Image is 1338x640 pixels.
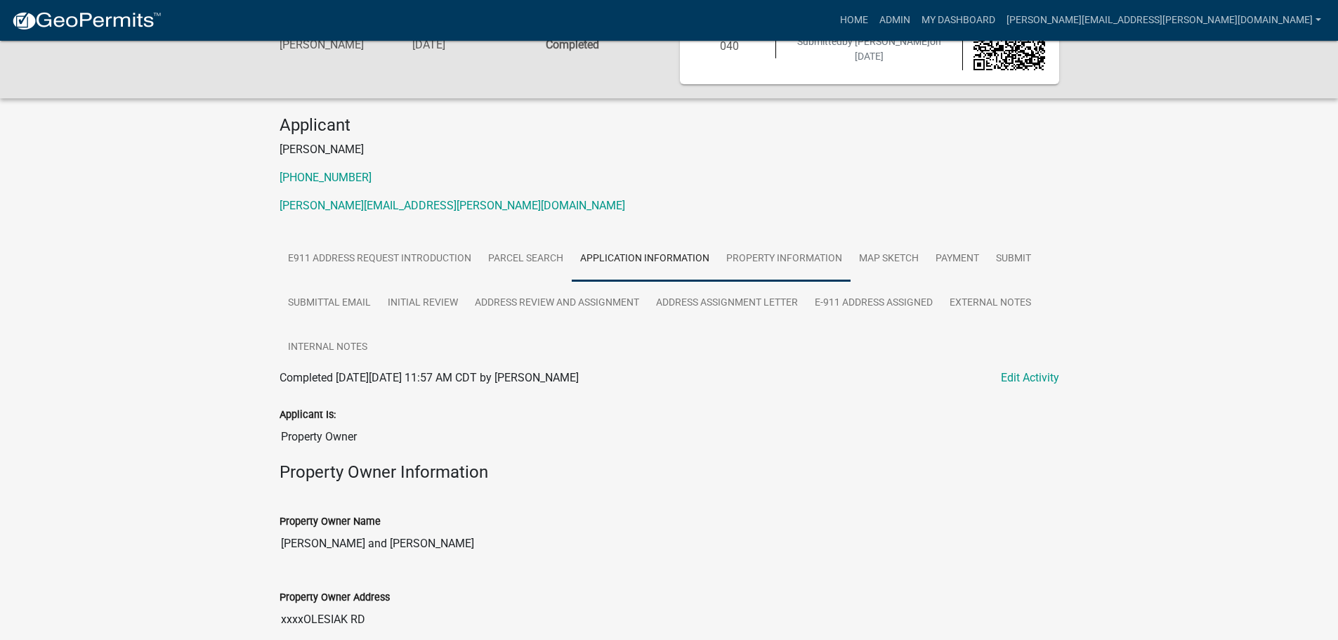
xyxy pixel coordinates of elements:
[379,281,466,326] a: Initial Review
[280,171,372,184] a: [PHONE_NUMBER]
[280,593,390,603] label: Property Owner Address
[280,115,1059,136] h4: Applicant
[280,199,625,212] a: [PERSON_NAME][EMAIL_ADDRESS][PERSON_NAME][DOMAIN_NAME]
[280,371,579,384] span: Completed [DATE][DATE] 11:57 AM CDT by [PERSON_NAME]
[466,281,648,326] a: Address Review and Assignment
[280,462,1059,483] h4: Property Owner Information
[280,325,376,370] a: Internal Notes
[718,237,851,282] a: Property Information
[572,237,718,282] a: Application Information
[834,7,874,34] a: Home
[412,38,525,51] h6: [DATE]
[280,38,392,51] h6: [PERSON_NAME]
[874,7,916,34] a: Admin
[546,38,599,51] strong: Completed
[806,281,941,326] a: E-911 Address Assigned
[648,281,806,326] a: Address Assignment Letter
[480,237,572,282] a: Parcel search
[916,7,1001,34] a: My Dashboard
[280,237,480,282] a: E911 Address Request Introduction
[280,410,336,420] label: Applicant Is:
[988,237,1039,282] a: Submit
[927,237,988,282] a: Payment
[1001,7,1327,34] a: [PERSON_NAME][EMAIL_ADDRESS][PERSON_NAME][DOMAIN_NAME]
[842,36,930,47] span: by [PERSON_NAME]
[941,281,1039,326] a: External Notes
[1001,370,1059,386] a: Edit Activity
[851,237,927,282] a: Map Sketch
[280,517,381,527] label: Property Owner Name
[280,281,379,326] a: Submittal Email
[280,141,1059,158] p: [PERSON_NAME]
